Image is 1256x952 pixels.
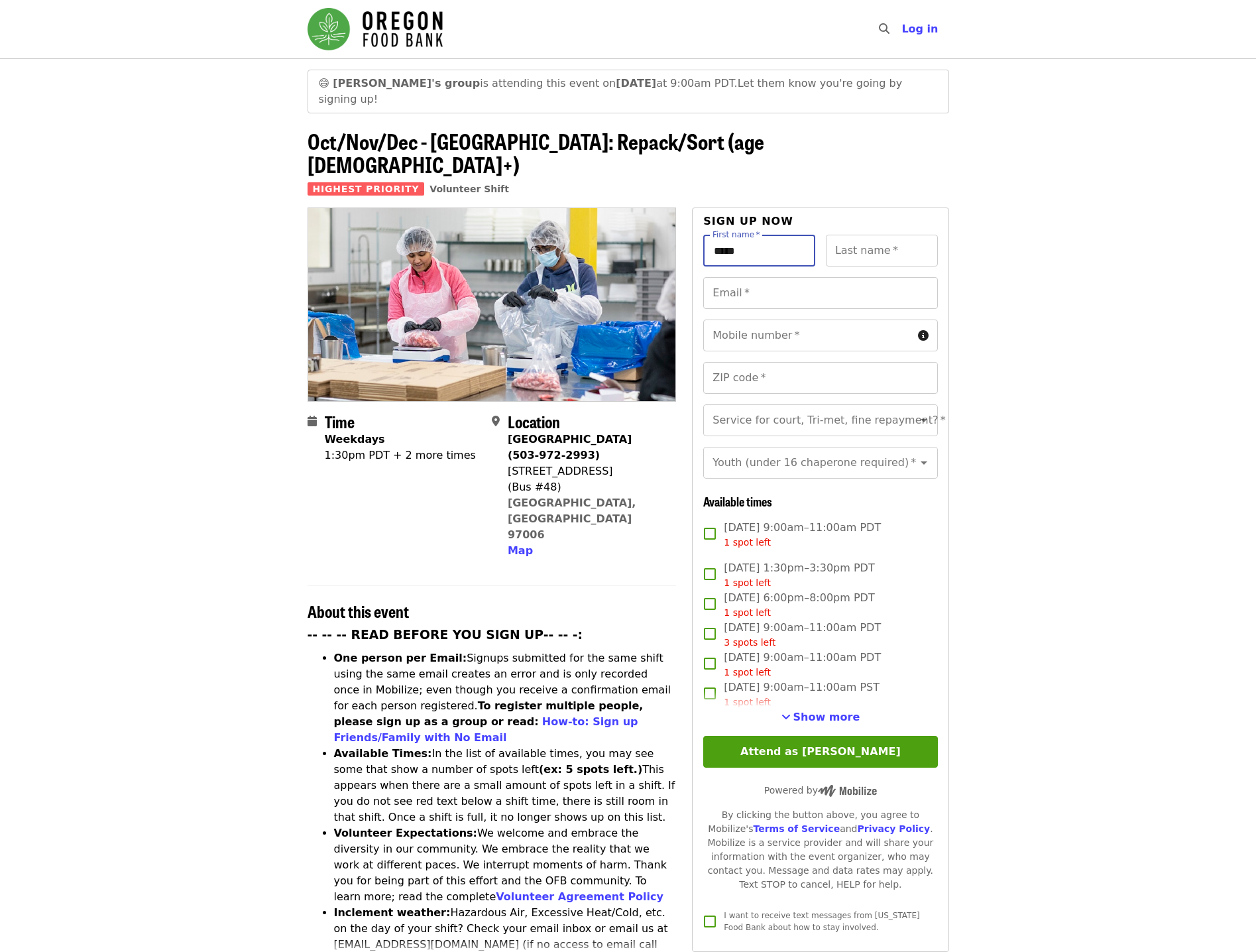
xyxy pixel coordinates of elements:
[724,560,874,590] span: [DATE] 1:30pm–3:30pm PDT
[508,544,533,557] span: Map
[724,537,771,548] span: 1 spot left
[724,520,881,550] span: [DATE] 9:00am–11:00am PDT
[492,415,500,428] i: map-marker-alt icon
[308,415,317,428] i: calendar icon
[334,746,677,825] li: In the list of available times, you may see some that show a number of spots left This appears wh...
[508,497,636,541] a: [GEOGRAPHIC_DATA], [GEOGRAPHIC_DATA] 97006
[703,493,772,510] span: Available times
[703,320,912,351] input: Mobile number
[915,411,933,430] button: Open
[319,77,330,89] span: grinning face emoji
[724,590,874,620] span: [DATE] 6:00pm–8:00pm PDT
[334,715,638,744] a: How-to: Sign up Friends/Family with No Email
[308,8,443,50] img: Oregon Food Bank - Home
[918,329,929,342] i: circle-info icon
[724,577,771,588] span: 1 spot left
[508,463,665,479] div: [STREET_ADDRESS]
[334,652,467,664] strong: One person per Email:
[724,620,881,650] span: [DATE] 9:00am–11:00am PDT
[915,453,933,472] button: Open
[897,13,908,45] input: Search
[781,709,860,725] button: See more timeslots
[333,77,737,89] span: is attending this event on at 9:00am PDT.
[334,699,644,728] strong: To register multiple people, please sign up as a group or read:
[901,23,938,35] span: Log in
[334,650,677,746] li: Signups submitted for the same shift using the same email creates an error and is only recorded o...
[334,825,677,905] li: We welcome and embrace the diversity in our community. We embrace the reality that we work at dif...
[334,827,478,839] strong: Volunteer Expectations:
[753,823,840,834] a: Terms of Service
[879,23,889,35] i: search icon
[308,628,583,642] strong: -- -- -- READ BEFORE YOU SIGN UP-- -- -:
[724,680,880,709] span: [DATE] 9:00am–11:00am PST
[857,823,930,834] a: Privacy Policy
[496,890,663,903] a: Volunteer Agreement Policy
[508,479,665,495] div: (Bus #48)
[793,711,860,723] span: Show more
[764,785,877,796] span: Powered by
[508,433,632,461] strong: [GEOGRAPHIC_DATA] (503-972-2993)
[308,208,676,400] img: Oct/Nov/Dec - Beaverton: Repack/Sort (age 10+) organized by Oregon Food Bank
[308,599,409,623] span: About this event
[703,808,937,892] div: By clicking the button above, you agree to Mobilize's and . Mobilize is a service provider and wi...
[724,607,771,618] span: 1 spot left
[539,763,642,776] strong: (ex: 5 spots left.)
[308,125,764,180] span: Oct/Nov/Dec - [GEOGRAPHIC_DATA]: Repack/Sort (age [DEMOGRAPHIC_DATA]+)
[724,650,881,680] span: [DATE] 9:00am–11:00am PDT
[826,235,938,267] input: Last name
[703,215,793,227] span: Sign up now
[334,906,451,919] strong: Inclement weather:
[616,77,656,89] strong: [DATE]
[325,410,355,433] span: Time
[703,277,937,309] input: Email
[334,747,432,760] strong: Available Times:
[724,911,919,932] span: I want to receive text messages from [US_STATE] Food Bank about how to stay involved.
[333,77,480,89] strong: [PERSON_NAME]'s group
[891,16,948,42] button: Log in
[724,667,771,678] span: 1 spot left
[429,184,509,194] a: Volunteer Shift
[713,231,760,239] label: First name
[325,447,476,463] div: 1:30pm PDT + 2 more times
[508,410,560,433] span: Location
[724,637,775,648] span: 3 spots left
[703,362,937,394] input: ZIP code
[703,736,937,768] button: Attend as [PERSON_NAME]
[508,543,533,559] button: Map
[325,433,385,446] strong: Weekdays
[703,235,815,267] input: First name
[308,182,425,196] span: Highest Priority
[724,697,771,707] span: 1 spot left
[818,785,877,797] img: Powered by Mobilize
